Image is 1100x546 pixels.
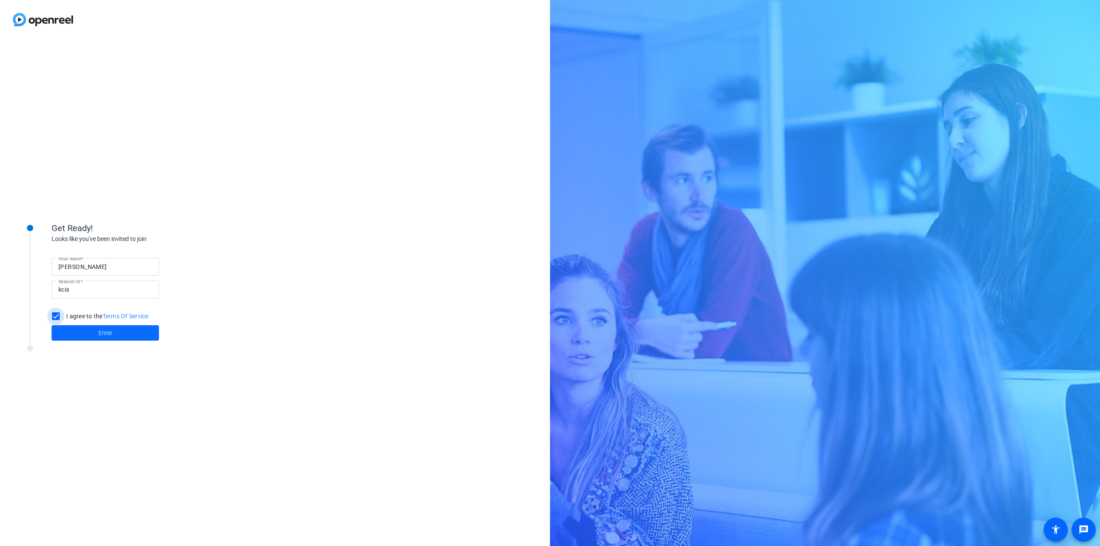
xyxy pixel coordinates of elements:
button: Enter [52,325,159,341]
mat-label: Your name [58,256,81,261]
a: Terms Of Service [103,313,149,320]
mat-icon: message [1079,525,1089,535]
mat-label: Session ID [58,279,80,284]
mat-icon: accessibility [1051,525,1061,535]
label: I agree to the [64,312,149,320]
div: Get Ready! [52,222,223,235]
div: Looks like you've been invited to join [52,235,223,244]
span: Enter [98,329,113,338]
